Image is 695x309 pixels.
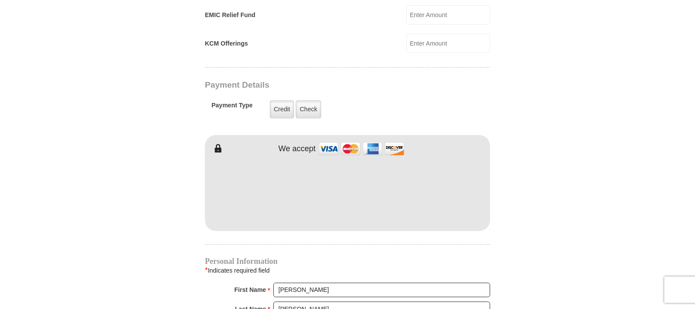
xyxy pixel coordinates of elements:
[406,34,490,53] input: Enter Amount
[205,265,490,276] div: Indicates required field
[279,144,316,154] h4: We accept
[211,102,253,114] h5: Payment Type
[406,5,490,25] input: Enter Amount
[318,139,405,158] img: credit cards accepted
[234,284,266,296] strong: First Name
[205,11,255,20] label: EMIC Relief Fund
[205,39,248,48] label: KCM Offerings
[296,100,321,118] label: Check
[205,80,429,90] h3: Payment Details
[270,100,294,118] label: Credit
[205,258,490,265] h4: Personal Information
